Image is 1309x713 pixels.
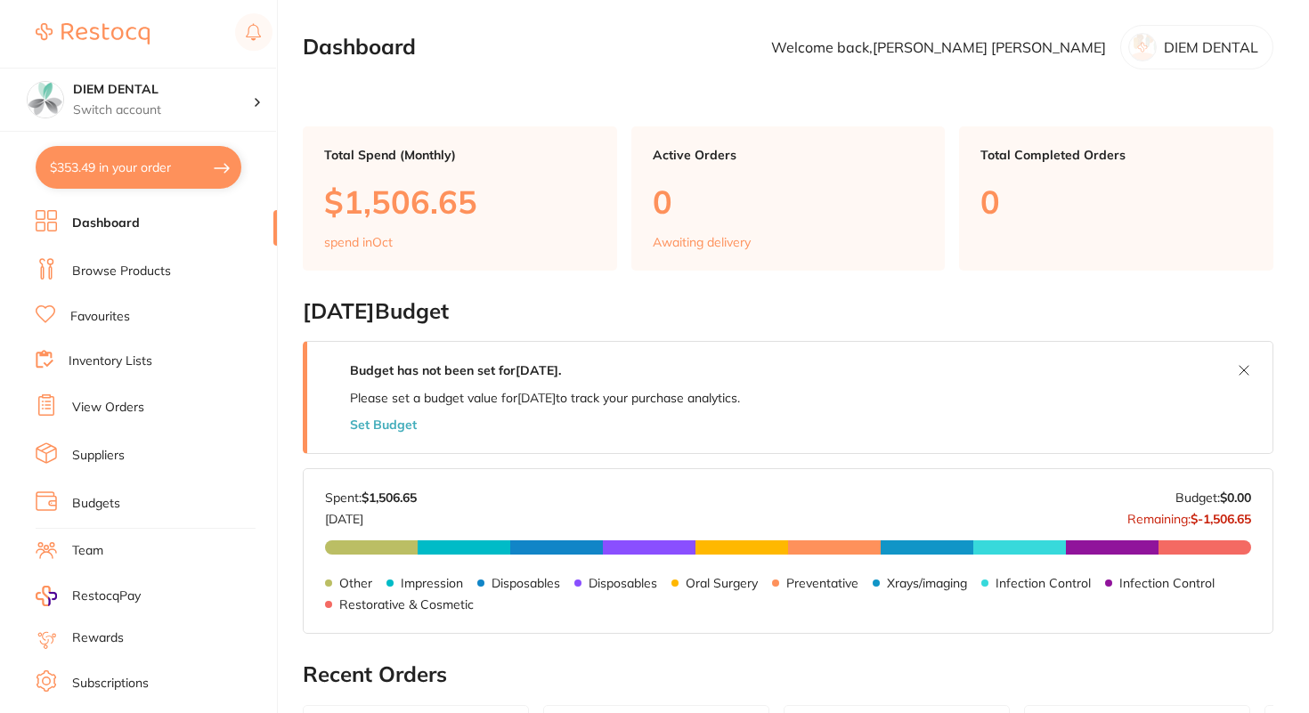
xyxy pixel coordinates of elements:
[325,490,417,505] p: Spent:
[1220,490,1251,506] strong: $0.00
[73,81,253,99] h4: DIEM DENTAL
[324,235,393,249] p: spend in Oct
[72,495,120,513] a: Budgets
[36,146,241,189] button: $353.49 in your order
[631,126,946,271] a: Active Orders0Awaiting delivery
[72,447,125,465] a: Suppliers
[996,576,1091,590] p: Infection Control
[401,576,463,590] p: Impression
[589,576,657,590] p: Disposables
[324,148,596,162] p: Total Spend (Monthly)
[959,126,1273,271] a: Total Completed Orders0
[69,352,152,370] a: Inventory Lists
[653,148,924,162] p: Active Orders
[771,39,1106,55] p: Welcome back, [PERSON_NAME] [PERSON_NAME]
[36,13,150,54] a: Restocq Logo
[686,576,758,590] p: Oral Surgery
[36,586,57,606] img: RestocqPay
[339,597,474,612] p: Restorative & Cosmetic
[980,148,1252,162] p: Total Completed Orders
[1127,505,1251,526] p: Remaining:
[72,263,171,280] a: Browse Products
[1119,576,1215,590] p: Infection Control
[72,215,140,232] a: Dashboard
[70,308,130,326] a: Favourites
[303,299,1273,324] h2: [DATE] Budget
[653,235,751,249] p: Awaiting delivery
[72,542,103,560] a: Team
[303,126,617,271] a: Total Spend (Monthly)$1,506.65spend inOct
[980,183,1252,220] p: 0
[72,399,144,417] a: View Orders
[303,662,1273,687] h2: Recent Orders
[36,586,141,606] a: RestocqPay
[73,101,253,119] p: Switch account
[492,576,560,590] p: Disposables
[1175,490,1251,505] p: Budget:
[1191,511,1251,527] strong: $-1,506.65
[72,587,141,605] span: RestocqPay
[362,490,417,506] strong: $1,506.65
[28,82,63,117] img: DIEM DENTAL
[303,35,416,60] h2: Dashboard
[72,675,149,693] a: Subscriptions
[350,362,561,378] strong: Budget has not been set for [DATE] .
[887,576,967,590] p: Xrays/imaging
[786,576,858,590] p: Preventative
[72,629,124,647] a: Rewards
[325,505,417,526] p: [DATE]
[339,576,372,590] p: Other
[350,417,417,432] button: Set Budget
[350,391,740,405] p: Please set a budget value for [DATE] to track your purchase analytics.
[1164,39,1258,55] p: DIEM DENTAL
[324,183,596,220] p: $1,506.65
[36,23,150,45] img: Restocq Logo
[653,183,924,220] p: 0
